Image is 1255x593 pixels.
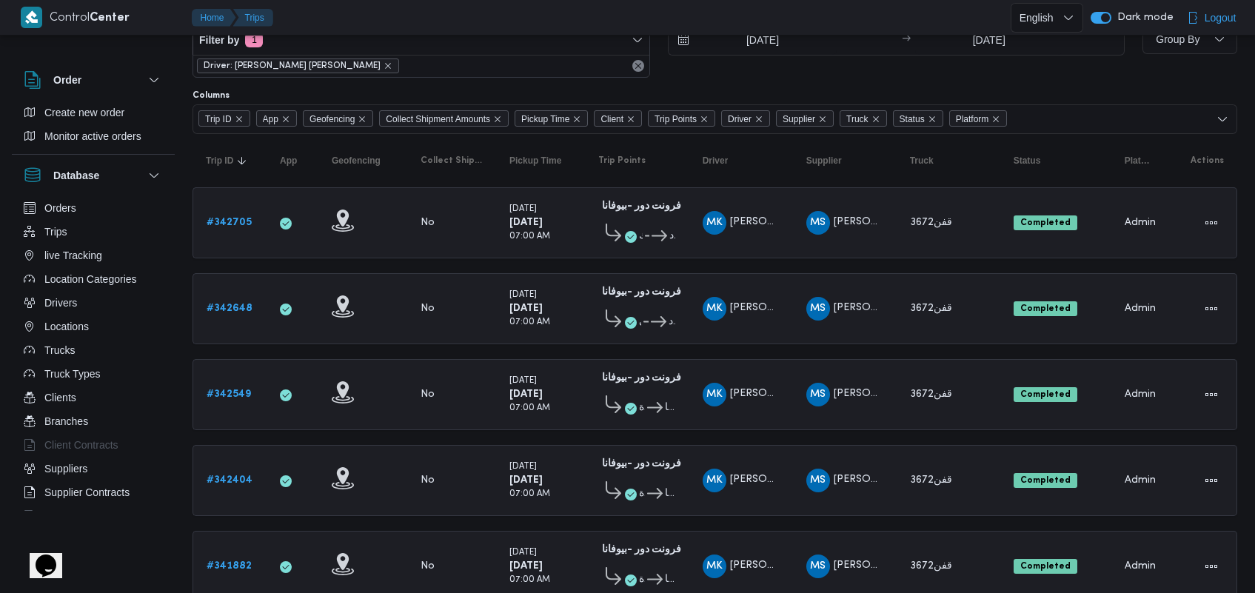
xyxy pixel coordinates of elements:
[44,104,124,121] span: Create new order
[263,111,278,127] span: App
[730,217,902,227] span: [PERSON_NAME] [PERSON_NAME]
[602,545,681,555] b: فرونت دور -بيوفانا
[207,218,252,227] b: # 342705
[910,389,952,399] span: قفن3672
[730,475,902,484] span: [PERSON_NAME] [PERSON_NAME]
[900,111,925,127] span: Status
[706,383,723,406] span: MK
[665,485,676,503] span: فرونت دور -بيوفانا
[90,13,130,24] b: Center
[384,61,392,70] button: remove selected entity
[639,313,641,331] span: قسم الدقي
[256,110,297,127] span: App
[893,110,943,127] span: Status
[626,115,635,124] button: Remove Client from selection in this group
[602,201,681,211] b: فرونت دور -بيوفانا
[904,149,993,172] button: Truck
[15,534,62,578] iframe: chat widget
[706,297,723,321] span: MK
[274,149,311,172] button: App
[949,110,1008,127] span: Platform
[509,490,550,498] small: 07:00 AM
[199,31,239,49] span: Filter by
[44,365,100,383] span: Truck Types
[639,571,645,589] span: قسم الجيزة
[207,386,251,403] a: #342549
[503,149,578,172] button: Pickup Time
[806,383,830,406] div: Muhammad Slah Abadalltaif Alshrif
[639,399,645,417] span: قسم الجيزة
[44,223,67,241] span: Trips
[421,560,435,573] div: No
[639,485,645,503] span: قسم الجيزة
[44,341,75,359] span: Trucks
[18,504,169,528] button: Devices
[806,211,830,235] div: Muhammad Slah Abadalltaif Alshrif
[281,115,290,124] button: Remove App from selection in this group
[44,507,81,525] span: Devices
[834,303,918,312] span: [PERSON_NAME]
[245,33,263,47] span: 1 active filters
[730,303,902,312] span: [PERSON_NAME] [PERSON_NAME]
[991,115,1000,124] button: Remove Platform from selection in this group
[303,110,373,127] span: Geofencing
[509,576,550,584] small: 07:00 AM
[12,196,175,517] div: Database
[1142,24,1237,54] button: Group By
[515,110,588,127] span: Pickup Time
[703,383,726,406] div: Mahmood Kamal Abadalghni Mahmood Ibrahem
[1199,211,1223,235] button: Actions
[703,211,726,235] div: Mahmood Kamal Abadalghni Mahmood Ibrahem
[1156,33,1199,45] span: Group By
[197,58,399,73] span: Driver: محمود كمال عبدالغني محمود ابراهيم
[18,362,169,386] button: Truck Types
[840,110,887,127] span: Truck
[1020,562,1071,571] b: Completed
[204,59,381,73] span: Driver: [PERSON_NAME] [PERSON_NAME]
[206,155,233,167] span: Trip ID; Sorted in descending order
[18,196,169,220] button: Orders
[18,315,169,338] button: Locations
[326,149,400,172] button: Geofencing
[18,457,169,480] button: Suppliers
[44,483,130,501] span: Supplier Contracts
[44,199,76,217] span: Orders
[18,267,169,291] button: Location Categories
[18,220,169,244] button: Trips
[509,561,543,571] b: [DATE]
[207,557,252,575] a: #341882
[602,373,681,383] b: فرونت دور -بيوفانا
[207,300,252,318] a: #342648
[594,110,642,127] span: Client
[18,409,169,433] button: Branches
[44,247,102,264] span: live Tracking
[509,232,550,241] small: 07:00 AM
[639,227,643,245] span: قسم الزمالك
[193,25,649,55] button: Filter by1 active filters
[1125,561,1156,571] span: Admin
[421,216,435,230] div: No
[910,155,934,167] span: Truck
[834,560,918,570] span: [PERSON_NAME]
[806,555,830,578] div: Muhammad Slah Abadalltaif Alshrif
[44,294,77,312] span: Drivers
[18,244,169,267] button: live Tracking
[846,111,869,127] span: Truck
[1199,555,1223,578] button: Actions
[602,287,681,297] b: فرونت دور -بيوفانا
[379,110,509,127] span: Collect Shipment Amounts
[421,155,483,167] span: Collect Shipment Amounts
[1014,559,1077,574] span: Completed
[358,115,367,124] button: Remove Geofencing from selection in this group
[18,291,169,315] button: Drivers
[12,101,175,154] div: Order
[1125,475,1156,485] span: Admin
[24,71,163,89] button: Order
[280,155,297,167] span: App
[810,555,826,578] span: MS
[600,111,623,127] span: Client
[1020,218,1071,227] b: Completed
[44,270,137,288] span: Location Categories
[1125,218,1156,227] span: Admin
[703,297,726,321] div: Mahmood Kamal Abadalghni Mahmood Ibrahem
